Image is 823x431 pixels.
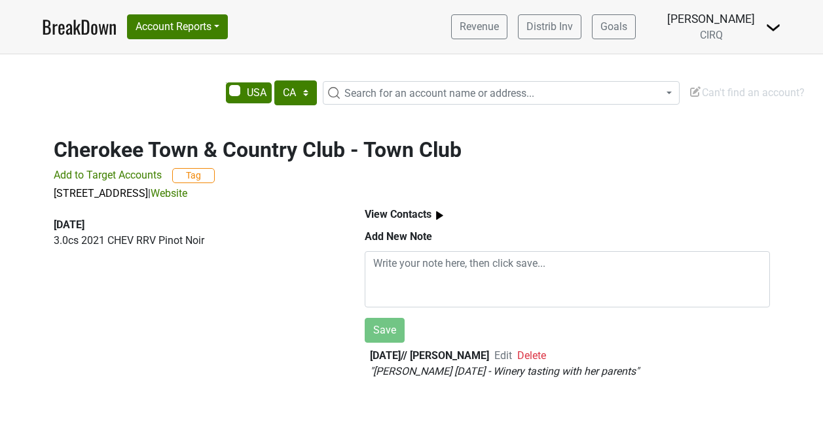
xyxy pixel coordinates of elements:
button: Account Reports [127,14,228,39]
button: Tag [172,168,215,183]
p: | [54,186,770,201]
span: Search for an account name or address... [344,87,534,99]
a: Website [151,187,187,199]
b: View Contacts [365,208,431,220]
span: Edit [494,349,512,362]
em: " [PERSON_NAME] [DATE] - Winery tasting with her parents " [370,365,639,377]
p: 3.0 cs 2021 CHEV RRV Pinot Noir [54,233,335,249]
a: [STREET_ADDRESS] [54,187,148,199]
span: Add to Target Accounts [54,169,162,181]
b: Add New Note [365,230,432,243]
img: Dropdown Menu [765,20,781,35]
div: [PERSON_NAME] [667,10,755,27]
b: [DATE] // [PERSON_NAME] [370,349,489,362]
img: Edit [689,85,702,98]
span: CIRQ [700,29,723,41]
a: Distrib Inv [518,14,581,39]
span: Delete [517,349,546,362]
a: Revenue [451,14,507,39]
a: BreakDown [42,13,117,41]
div: [DATE] [54,217,335,233]
h2: Cherokee Town & Country Club - Town Club [54,137,770,162]
button: Save [365,318,405,343]
img: arrow_right.svg [431,207,448,224]
span: Can't find an account? [689,86,805,99]
a: Goals [592,14,636,39]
